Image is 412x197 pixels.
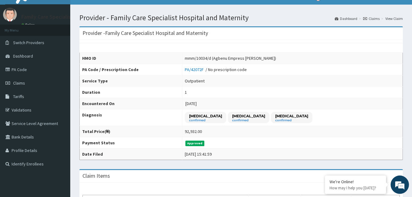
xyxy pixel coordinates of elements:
span: Switch Providers [13,40,44,45]
div: 1 [185,89,187,95]
a: View Claim [385,16,403,21]
small: confirmed [189,119,222,122]
th: Service Type [80,75,182,87]
div: mmm/10034/d (Agbenu Empress [PERSON_NAME]) [185,55,276,61]
h3: Claim Items [82,173,110,179]
p: Family Care Specialist Hospital and Maternity [21,14,129,20]
p: [MEDICAL_DATA] [232,113,265,119]
th: Payment Status [80,137,182,149]
textarea: Type your message and hit 'Enter' [3,132,116,153]
span: Dashboard [13,53,33,59]
p: [MEDICAL_DATA] [189,113,222,119]
div: Outpatient [185,78,205,84]
div: We're Online! [330,179,381,184]
h1: Provider - Family Care Specialist Hospital and Maternity [79,14,403,22]
h3: Provider - Family Care Specialist Hospital and Maternity [82,30,208,36]
a: Claims [363,16,380,21]
th: Diagnosis [80,109,182,126]
span: Approved [185,141,205,146]
a: Online [21,23,36,27]
th: Date Filed [80,149,182,160]
div: Minimize live chat window [100,3,115,18]
a: PA/42072F [185,67,206,72]
img: d_794563401_company_1708531726252_794563401 [11,31,25,46]
th: HMO ID [80,53,182,64]
th: PA Code / Prescription Code [80,64,182,75]
p: [MEDICAL_DATA] [275,113,308,119]
span: Tariffs [13,94,24,99]
th: Encountered On [80,98,182,109]
div: 92,932.00 [185,128,202,134]
small: confirmed [275,119,308,122]
div: [DATE] 15:41:59 [185,151,212,157]
img: User Image [3,8,17,21]
th: Duration [80,87,182,98]
small: confirmed [232,119,265,122]
div: Chat with us now [32,34,103,42]
p: How may I help you today? [330,185,381,191]
span: We're online! [35,59,84,121]
span: Claims [13,80,25,86]
a: Dashboard [335,16,357,21]
div: / No prescription code [185,66,247,73]
th: Total Price(₦) [80,126,182,137]
span: [DATE] [185,101,197,106]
